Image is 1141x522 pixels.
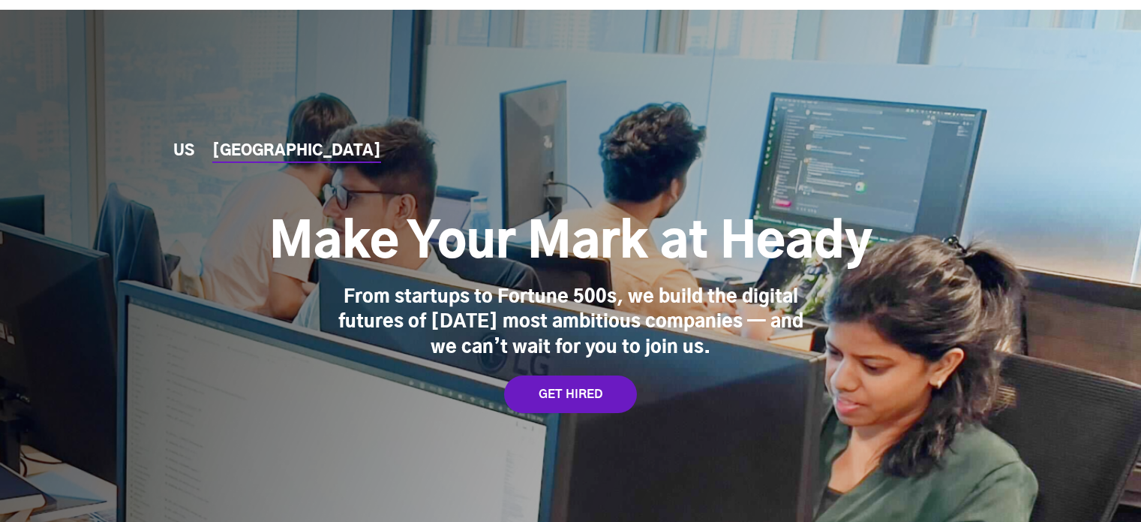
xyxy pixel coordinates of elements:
a: GET HIRED [504,376,637,413]
div: From startups to Fortune 500s, we build the digital futures of [DATE] most ambitious companies — ... [338,285,803,361]
h1: Make Your Mark at Heady [269,213,872,273]
a: US [173,143,194,159]
a: [GEOGRAPHIC_DATA] [212,143,381,159]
